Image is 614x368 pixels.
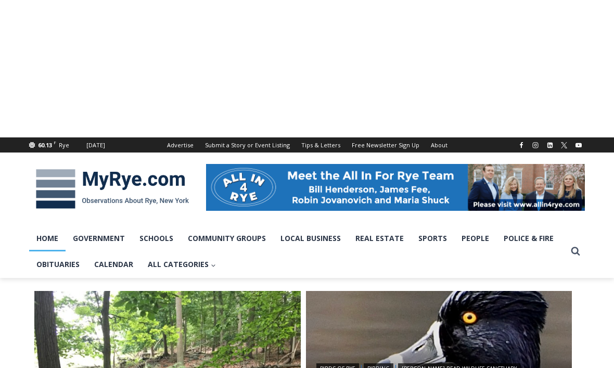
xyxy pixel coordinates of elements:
[140,251,223,277] a: All Categories
[425,137,453,153] a: About
[59,141,69,150] div: Rye
[161,137,453,153] nav: Secondary Navigation
[346,137,425,153] a: Free Newsletter Sign Up
[29,225,66,251] a: Home
[566,242,585,261] button: View Search Form
[66,225,132,251] a: Government
[29,162,196,216] img: MyRye.com
[411,225,454,251] a: Sports
[558,139,570,151] a: X
[148,259,216,270] span: All Categories
[206,164,585,211] img: All in for Rye
[273,225,348,251] a: Local Business
[296,137,346,153] a: Tips & Letters
[515,139,528,151] a: Facebook
[454,225,496,251] a: People
[161,137,199,153] a: Advertise
[348,225,411,251] a: Real Estate
[529,139,542,151] a: Instagram
[496,225,561,251] a: Police & Fire
[132,225,181,251] a: Schools
[572,139,585,151] a: YouTube
[544,139,556,151] a: Linkedin
[29,251,87,277] a: Obituaries
[86,141,105,150] div: [DATE]
[54,139,56,145] span: F
[199,137,296,153] a: Submit a Story or Event Listing
[38,141,52,149] span: 60.13
[181,225,273,251] a: Community Groups
[29,225,566,278] nav: Primary Navigation
[87,251,140,277] a: Calendar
